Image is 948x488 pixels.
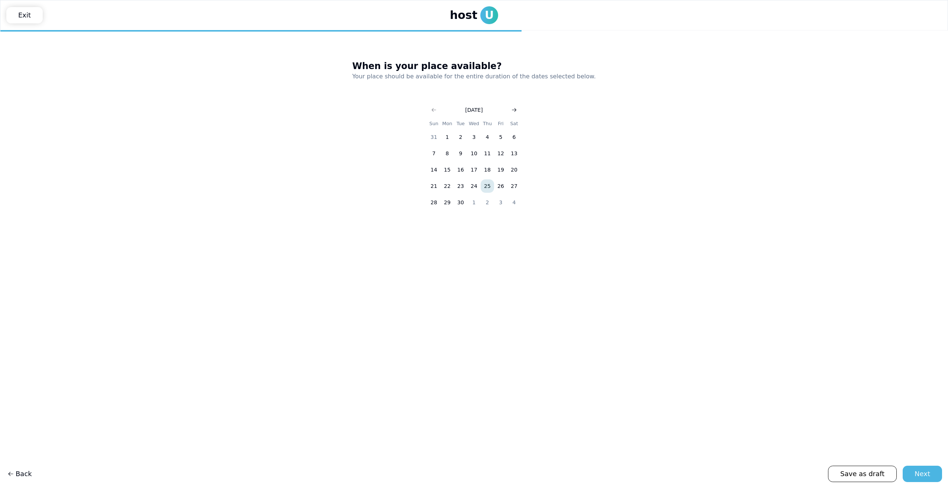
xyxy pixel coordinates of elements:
button: 23 [454,179,467,193]
button: 3 [494,196,507,209]
button: 10 [467,147,481,160]
th: Tuesday [454,120,467,127]
button: 12 [494,147,507,160]
button: 30 [454,196,467,209]
button: Go to previous month [429,105,439,115]
span: Back [7,469,32,479]
button: 20 [507,163,521,176]
p: Your place should be available for the entire duration of the dates selected below. [352,72,595,81]
button: 29 [441,196,454,209]
button: 4 [507,196,521,209]
button: 4 [481,130,494,144]
th: Monday [441,120,454,127]
button: 22 [441,179,454,193]
a: Back [6,466,41,482]
button: 13 [507,147,521,160]
button: 11 [481,147,494,160]
button: 24 [467,179,481,193]
th: Wednesday [467,120,481,127]
span: host [450,9,477,22]
button: 27 [507,179,521,193]
button: 6 [507,130,521,144]
button: 16 [454,163,467,176]
button: 17 [467,163,481,176]
button: 25 [481,179,494,193]
button: 5 [494,130,507,144]
button: Go to next month [509,105,519,115]
th: Saturday [507,120,521,127]
a: hostU [450,6,498,24]
button: 2 [481,196,494,209]
button: 1 [441,130,454,144]
button: 21 [427,179,441,193]
span: U [480,6,498,24]
button: 19 [494,163,507,176]
a: Exit [6,7,43,23]
button: 9 [454,147,467,160]
button: Next [903,466,942,482]
th: Thursday [481,120,494,127]
th: Sunday [427,120,441,127]
button: 28 [427,196,441,209]
button: 26 [494,179,507,193]
button: 15 [441,163,454,176]
button: 3 [467,130,481,144]
div: Next [915,469,930,479]
button: 7 [427,147,441,160]
button: 14 [427,163,441,176]
button: 31 [427,130,441,144]
div: [DATE] [465,106,483,114]
button: 1 [467,196,481,209]
th: Friday [494,120,507,127]
button: 8 [441,147,454,160]
button: 2 [454,130,467,144]
h3: When is your place available? [352,60,595,72]
button: 18 [481,163,494,176]
a: Save as draft [828,466,897,482]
